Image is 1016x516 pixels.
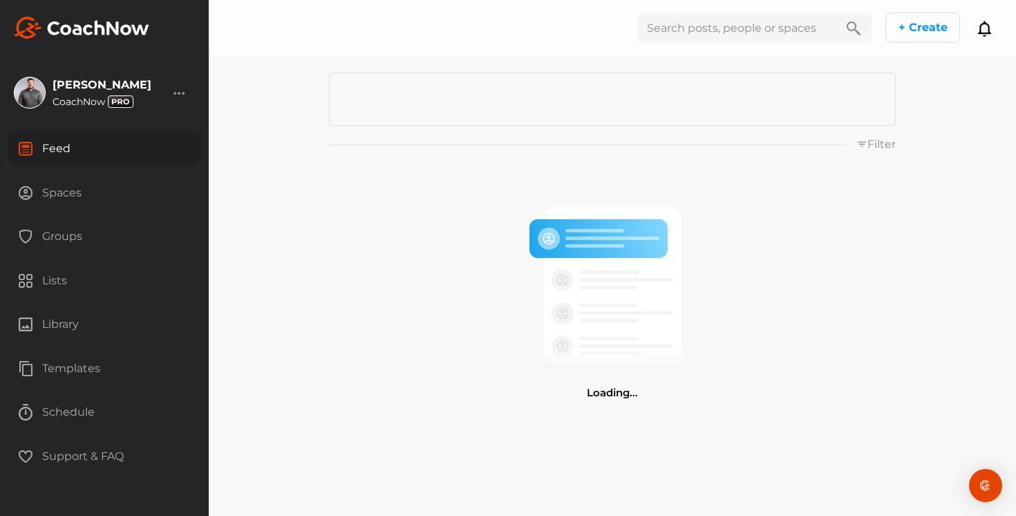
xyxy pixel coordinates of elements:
img: svg+xml;base64,PHN2ZyB3aWR0aD0iMTk2IiBoZWlnaHQ9IjMyIiB2aWV3Qm94PSIwIDAgMTk2IDMyIiBmaWxsPSJub25lIi... [14,17,149,39]
input: Search posts, people or spaces [637,13,836,43]
div: Templates [8,351,202,386]
div: [PERSON_NAME] [53,80,151,91]
img: square_78c445fcc6b31ceac74539f9268aec4d.jpg [15,77,45,108]
div: Library [8,307,202,342]
a: Spaces [7,176,202,220]
div: CoachNow [53,95,151,108]
img: null-feed.359b8f90ec6558b6c9a131d495d084cc.png [526,194,699,368]
a: Library [7,307,202,351]
div: Feed [8,131,202,166]
div: Support & FAQ [8,439,202,474]
div: Open Intercom Messenger [969,469,1002,502]
a: Schedule [7,395,202,439]
a: Groups [7,219,202,264]
a: Feed [7,131,202,176]
div: Groups [8,219,202,254]
button: + Create [885,12,960,43]
a: Templates [7,351,202,396]
div: Loading... [360,194,865,402]
div: Schedule [8,395,202,430]
a: Lists [7,264,202,308]
a: Support & FAQ [7,439,202,483]
div: Lists [8,264,202,298]
a: Filter [856,138,896,151]
h3: Loading... [360,384,865,403]
img: svg+xml;base64,PHN2ZyB3aWR0aD0iMzciIGhlaWdodD0iMTgiIHZpZXdCb3g9IjAgMCAzNyAxOCIgZmlsbD0ibm9uZSIgeG... [108,95,133,108]
div: Spaces [8,176,202,210]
